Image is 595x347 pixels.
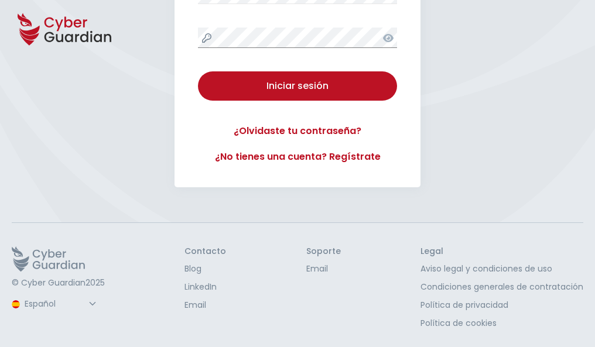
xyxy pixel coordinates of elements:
[420,281,583,293] a: Condiciones generales de contratación
[12,278,105,288] p: © Cyber Guardian 2025
[420,263,583,275] a: Aviso legal y condiciones de uso
[184,299,226,311] a: Email
[306,246,341,257] h3: Soporte
[184,263,226,275] a: Blog
[420,246,583,257] h3: Legal
[184,246,226,257] h3: Contacto
[198,71,397,101] button: Iniciar sesión
[420,317,583,329] a: Política de cookies
[306,263,341,275] a: Email
[198,124,397,138] a: ¿Olvidaste tu contraseña?
[420,299,583,311] a: Política de privacidad
[12,300,20,308] img: region-logo
[207,79,388,93] div: Iniciar sesión
[184,281,226,293] a: LinkedIn
[198,150,397,164] a: ¿No tienes una cuenta? Regístrate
